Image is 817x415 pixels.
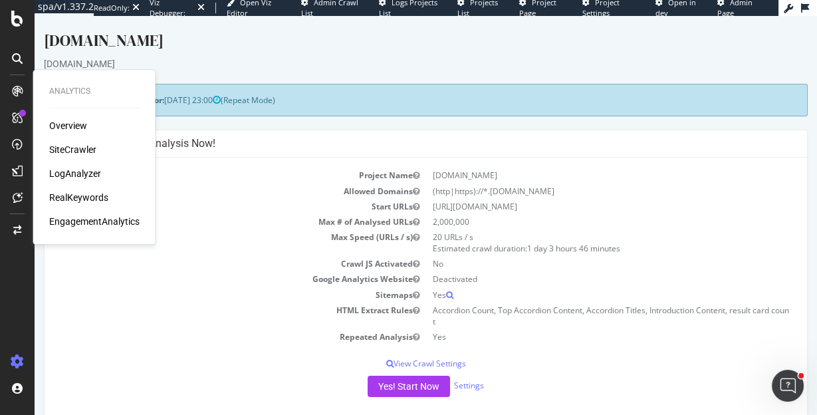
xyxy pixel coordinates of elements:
[20,313,392,329] td: Repeated Analysis
[20,240,392,255] td: Crawl JS Activated
[20,168,392,183] td: Allowed Domains
[20,198,392,213] td: Max # of Analysed URLs
[392,183,763,198] td: [URL][DOMAIN_NAME]
[392,213,763,240] td: 20 URLs / s Estimated crawl duration:
[392,255,763,271] td: Deactivated
[9,13,773,41] div: [DOMAIN_NAME]
[392,198,763,213] td: 2,000,000
[20,121,762,134] h4: Configure your New Analysis Now!
[392,287,763,313] td: Accordion Count, Top Accordion Content, Accordion Titles, Introduction Content, result card count
[392,152,763,167] td: [DOMAIN_NAME]
[20,271,392,287] td: Sitemaps
[9,41,773,55] div: [DOMAIN_NAME]
[49,167,101,180] a: LogAnalyzer
[392,271,763,287] td: Yes
[49,215,140,228] a: EngagementAnalytics
[130,78,186,90] span: [DATE] 23:00
[49,191,108,204] a: RealKeywords
[20,287,392,313] td: HTML Extract Rules
[392,168,763,183] td: (http|https)://*.[DOMAIN_NAME]
[20,342,762,353] p: View Crawl Settings
[493,227,586,238] span: 1 day 3 hours 46 minutes
[94,3,130,13] div: ReadOnly:
[772,370,804,402] iframe: Intercom live chat
[9,68,773,100] div: (Repeat Mode)
[20,255,392,271] td: Google Analytics Website
[333,360,415,381] button: Yes! Start Now
[392,240,763,255] td: No
[392,313,763,329] td: Yes
[20,152,392,167] td: Project Name
[20,183,392,198] td: Start URLs
[49,119,87,132] a: Overview
[49,86,140,97] div: Analytics
[49,143,96,156] a: SiteCrawler
[20,213,392,240] td: Max Speed (URLs / s)
[419,364,449,375] a: Settings
[20,78,130,90] strong: Next Launch Scheduled for:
